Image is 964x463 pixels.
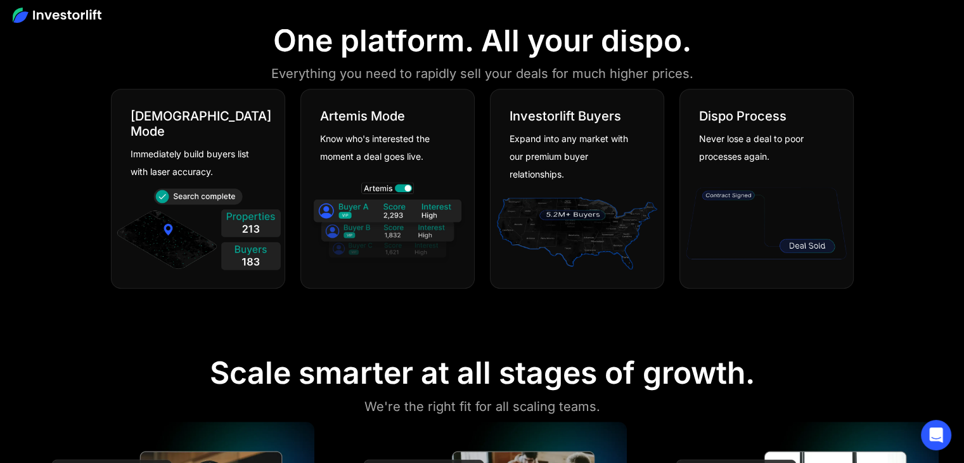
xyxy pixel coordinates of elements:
div: Investorlift Buyers [510,108,621,124]
div: [DEMOGRAPHIC_DATA] Mode [131,108,271,139]
div: Scale smarter at all stages of growth. [210,355,755,391]
div: We're the right fit for all scaling teams. [364,396,600,417]
div: Immediately build buyers list with laser accuracy. [131,145,256,181]
div: Never lose a deal to poor processes again. [699,130,825,166]
div: One platform. All your dispo. [273,22,691,59]
div: Artemis Mode [320,108,405,124]
div: Dispo Process [699,108,787,124]
div: Expand into any market with our premium buyer relationships. [510,130,635,183]
div: Open Intercom Messenger [921,420,951,450]
div: Know who's interested the moment a deal goes live. [320,130,446,166]
div: Everything you need to rapidly sell your deals for much higher prices. [271,63,693,84]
